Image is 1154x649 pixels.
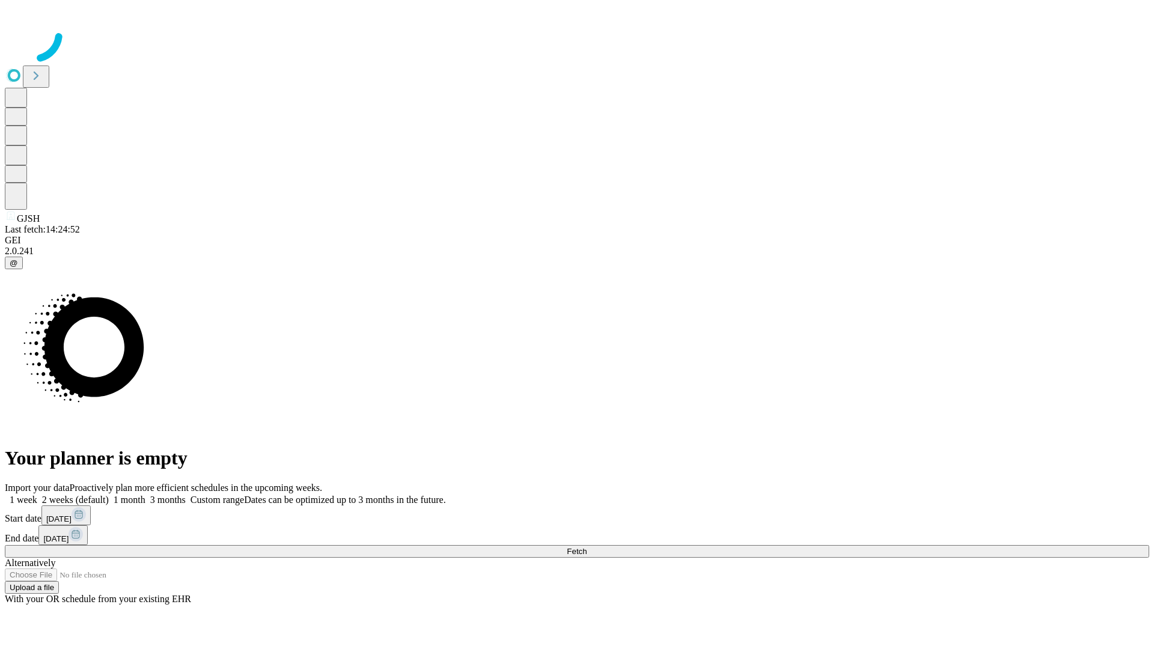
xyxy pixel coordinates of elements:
[43,534,69,543] span: [DATE]
[191,495,244,505] span: Custom range
[5,558,55,568] span: Alternatively
[5,545,1149,558] button: Fetch
[5,246,1149,257] div: 2.0.241
[5,224,80,234] span: Last fetch: 14:24:52
[38,525,88,545] button: [DATE]
[5,581,59,594] button: Upload a file
[70,483,322,493] span: Proactively plan more efficient schedules in the upcoming weeks.
[5,505,1149,525] div: Start date
[5,257,23,269] button: @
[42,495,109,505] span: 2 weeks (default)
[5,447,1149,469] h1: Your planner is empty
[150,495,186,505] span: 3 months
[567,547,587,556] span: Fetch
[114,495,145,505] span: 1 month
[10,495,37,505] span: 1 week
[5,594,191,604] span: With your OR schedule from your existing EHR
[5,235,1149,246] div: GEI
[10,258,18,267] span: @
[5,483,70,493] span: Import your data
[41,505,91,525] button: [DATE]
[244,495,445,505] span: Dates can be optimized up to 3 months in the future.
[17,213,40,224] span: GJSH
[5,525,1149,545] div: End date
[46,514,72,523] span: [DATE]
